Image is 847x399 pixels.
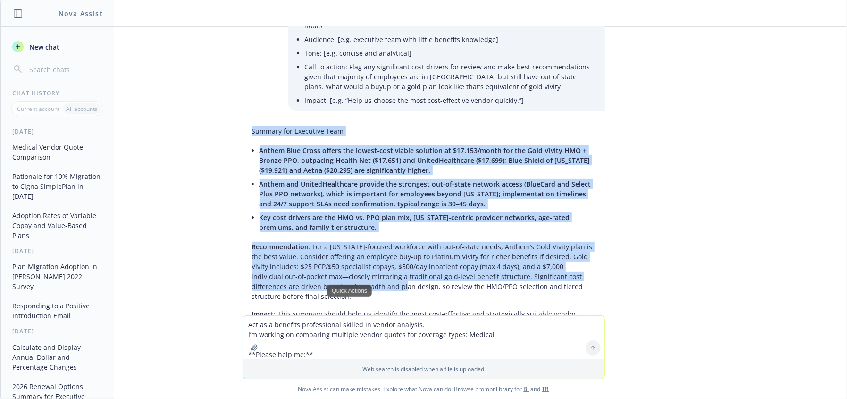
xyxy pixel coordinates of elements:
[1,127,114,136] div: [DATE]
[1,89,114,97] div: Chat History
[66,105,98,113] p: All accounts
[249,365,599,373] p: Web search is disabled when a file is uploaded
[260,146,590,175] span: Anthem Blue Cross offers the lowest-cost viable solution at $17,153/month for the Gold Vivity HMO...
[1,327,114,335] div: [DATE]
[252,126,595,136] p: Summary for Executive Team
[305,60,595,93] li: Call to action: Flag any significant cost drivers for review and make best recommendations given ...
[305,93,595,107] li: Impact: [e.g. “Help us choose the most cost-effective vendor quickly.”]
[542,385,549,393] a: TR
[8,38,106,55] button: New chat
[17,105,59,113] p: Current account
[252,309,595,329] p: : This summary should help us identify the most cost-effective and strategically suitable vendor,...
[252,242,595,301] p: : For a [US_STATE]-focused workforce with out-of-state needs, Anthem’s Gold Vivity plan is the be...
[8,298,106,323] button: Responding to a Positive Introduction Email
[260,179,591,208] span: Anthem and UnitedHealthcare provide the strongest out-of-state network access (BlueCard and Selec...
[8,259,106,294] button: Plan Migration Adoption in [PERSON_NAME] 2022 Survey
[8,208,106,243] button: Adoption Rates of Variable Copay and Value-Based Plans
[305,33,595,46] li: Audience: [e.g. executive team with little benefits knowledge]
[260,213,570,232] span: Key cost drivers are the HMO vs. PPO plan mix, [US_STATE]-centric provider networks, age-rated pr...
[8,169,106,204] button: Rationale for 10% Migration to Cigna SimplePlan in [DATE]
[27,63,102,76] input: Search chats
[59,8,103,18] h1: Nova Assist
[252,242,309,251] span: Recommendation
[305,46,595,60] li: Tone: [e.g. concise and analytical]
[8,139,106,165] button: Medical Vendor Quote Comparison
[8,340,106,375] button: Calculate and Display Annual Dollar and Percentage Changes
[1,247,114,255] div: [DATE]
[27,42,59,52] span: New chat
[4,379,843,399] span: Nova Assist can make mistakes. Explore what Nova can do: Browse prompt library for and
[252,309,274,318] span: Impact
[524,385,529,393] a: BI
